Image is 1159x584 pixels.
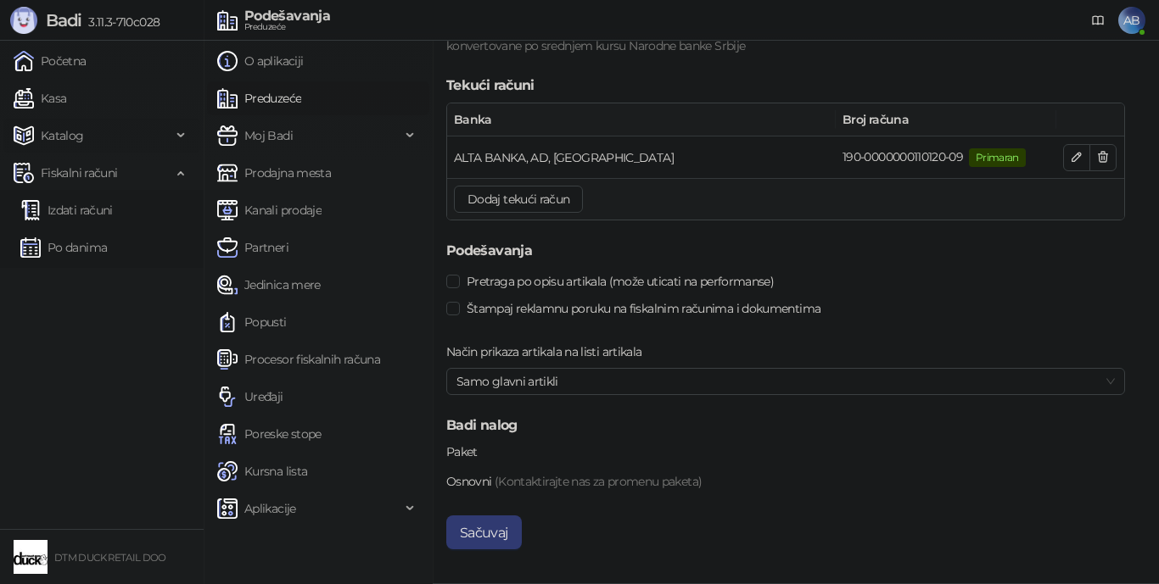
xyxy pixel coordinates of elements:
[447,136,836,178] td: ALTA BANKA, AD, BEOGRAD
[836,103,1056,136] th: Broj računa
[41,119,84,153] span: Katalog
[217,342,380,376] a: Procesor fiskalnih računa
[1084,7,1111,34] a: Dokumentacija
[969,148,1026,167] span: Primaran
[446,415,1125,436] h5: Badi nalog
[20,193,113,227] a: Izdati računi
[454,186,583,213] button: Dodaj tekući račun
[456,369,1115,394] span: Samo glavni artikli
[836,136,1056,178] td: 190-0000000110120-09
[495,474,702,489] span: (Kontaktirajte nas za promenu paketa)
[54,552,166,564] small: DTM DUCK RETAIL DOO
[446,342,652,361] label: Način prikaza artikala na listi artikala
[217,193,322,227] a: Kanali prodaje
[217,268,321,302] a: Jedinica mere
[244,9,330,23] div: Podešavanja
[217,156,331,190] a: Prodajna mesta
[446,241,1125,261] h5: Podešavanja
[460,299,827,318] span: Štampaj reklamnu poruku na fiskalnim računima i dokumentima
[460,272,781,291] span: Pretraga po opisu artikala (može uticati na performanse)
[14,81,66,115] a: Kasa
[244,119,293,153] span: Moj Badi
[217,417,322,451] a: Poreske stope
[244,23,330,31] div: Preduzeće
[446,442,488,461] label: Paket
[217,305,287,339] a: Popusti
[446,472,1125,491] div: Osnovni
[446,75,1125,96] h5: Tekući računi
[41,156,117,190] span: Fiskalni računi
[447,103,836,136] th: Banka
[20,231,107,264] a: Po danima
[217,44,303,78] a: O aplikaciji
[217,81,301,115] a: Preduzeće
[217,380,283,414] a: Uređaji
[446,515,522,549] button: Sačuvaj
[244,492,296,526] span: Aplikacije
[14,44,87,78] a: Početna
[10,7,37,34] img: Logo
[46,10,81,31] span: Badi
[217,454,307,488] a: Kursna lista
[1118,7,1145,34] span: AB
[81,14,160,30] span: 3.11.3-710c028
[217,231,288,264] a: Partneri
[14,540,48,574] img: 64x64-companyLogo-66ada3a5-0551-4a34-8c52-98bc28352977.jpeg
